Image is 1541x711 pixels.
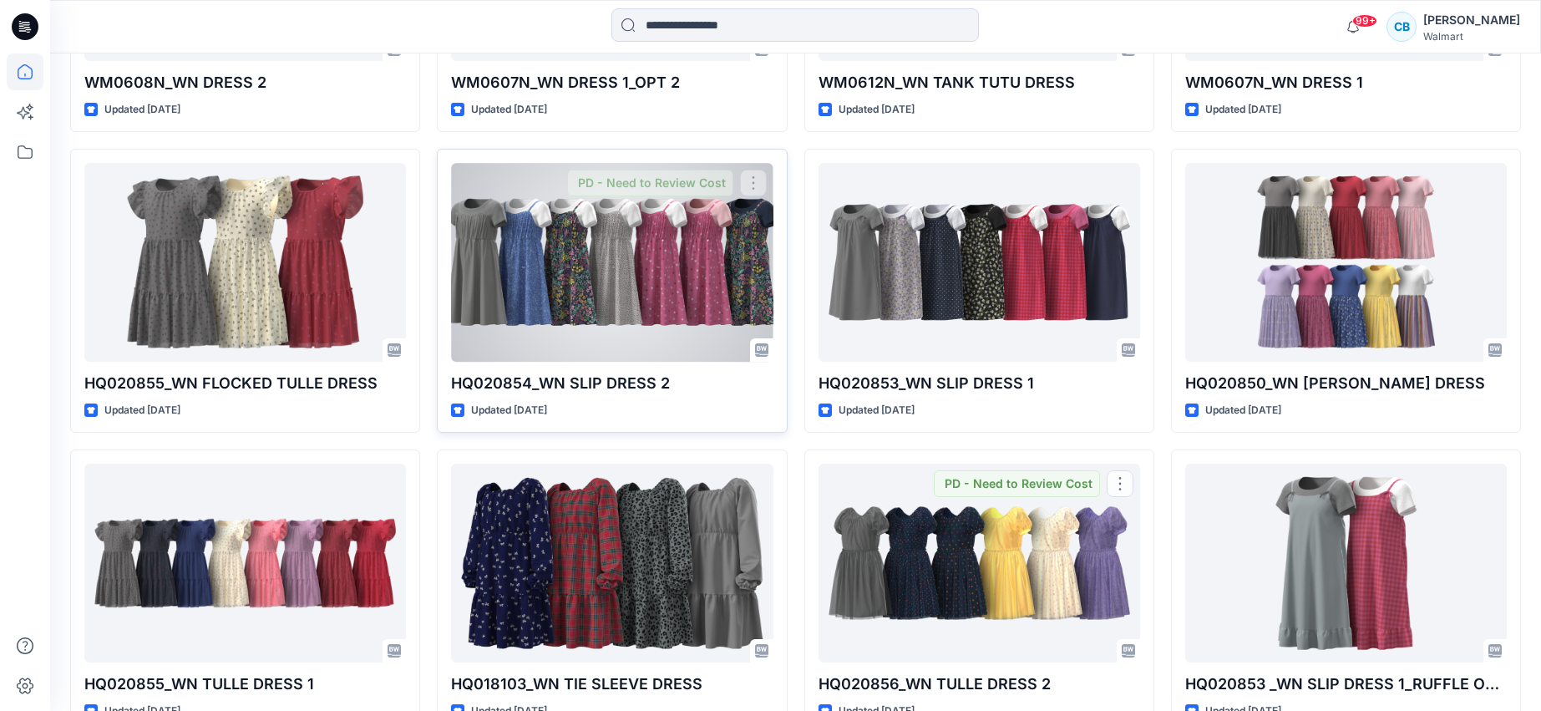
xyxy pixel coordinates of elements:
a: HQ020853_WN SLIP DRESS 1 [819,163,1140,362]
p: Updated [DATE] [839,402,915,419]
div: [PERSON_NAME] [1423,10,1520,30]
div: CB [1386,12,1417,42]
a: HQ020853 _WN SLIP DRESS 1_RUFFLE OPTION [1185,464,1507,663]
p: WM0612N_WN TANK TUTU DRESS [819,71,1140,94]
p: HQ020854_WN SLIP DRESS 2 [451,372,773,395]
p: Updated [DATE] [104,101,180,119]
p: Updated [DATE] [1205,101,1281,119]
p: HQ018103_WN TIE SLEEVE DRESS [451,673,773,696]
a: HQ020856_WN TULLE DRESS 2 [819,464,1140,663]
p: HQ020853 _WN SLIP DRESS 1_RUFFLE OPTION [1185,673,1507,696]
p: HQ020853_WN SLIP DRESS 1 [819,372,1140,395]
span: 99+ [1352,14,1377,28]
p: HQ020855_WN TULLE DRESS 1 [84,673,406,696]
p: Updated [DATE] [1205,402,1281,419]
p: WM0608N_WN DRESS 2 [84,71,406,94]
p: WM0607N_WN DRESS 1_OPT 2 [451,71,773,94]
p: Updated [DATE] [839,101,915,119]
p: Updated [DATE] [104,402,180,419]
p: Updated [DATE] [471,101,547,119]
div: Walmart [1423,30,1520,43]
a: HQ018103_WN TIE SLEEVE DRESS [451,464,773,663]
p: HQ020850_WN [PERSON_NAME] DRESS [1185,372,1507,395]
a: HQ020855_WN TULLE DRESS 1 [84,464,406,663]
p: HQ020856_WN TULLE DRESS 2 [819,673,1140,696]
p: HQ020855_WN FLOCKED TULLE DRESS [84,372,406,395]
a: HQ020850_WN SS TUTU DRESS [1185,163,1507,362]
p: Updated [DATE] [471,402,547,419]
p: WM0607N_WN DRESS 1 [1185,71,1507,94]
a: HQ020855_WN FLOCKED TULLE DRESS [84,163,406,362]
a: HQ020854_WN SLIP DRESS 2 [451,163,773,362]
